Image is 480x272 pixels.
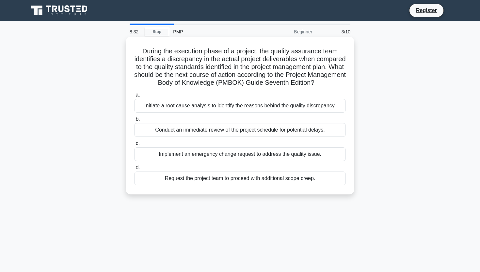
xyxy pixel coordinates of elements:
[136,92,140,98] span: a.
[259,25,316,38] div: Beginner
[316,25,354,38] div: 3/10
[134,47,346,87] h5: During the execution phase of a project, the quality assurance team identifies a discrepancy in t...
[126,25,145,38] div: 8:32
[169,25,259,38] div: PMP
[136,140,139,146] span: c.
[145,28,169,36] a: Stop
[134,147,346,161] div: Implement an emergency change request to address the quality issue.
[134,172,346,185] div: Request the project team to proceed with additional scope creep.
[134,123,346,137] div: Conduct an immediate review of the project schedule for potential delays.
[136,165,140,170] span: d.
[136,116,140,122] span: b.
[412,6,441,14] a: Register
[134,99,346,113] div: Initiate a root cause analysis to identify the reasons behind the quality discrepancy.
